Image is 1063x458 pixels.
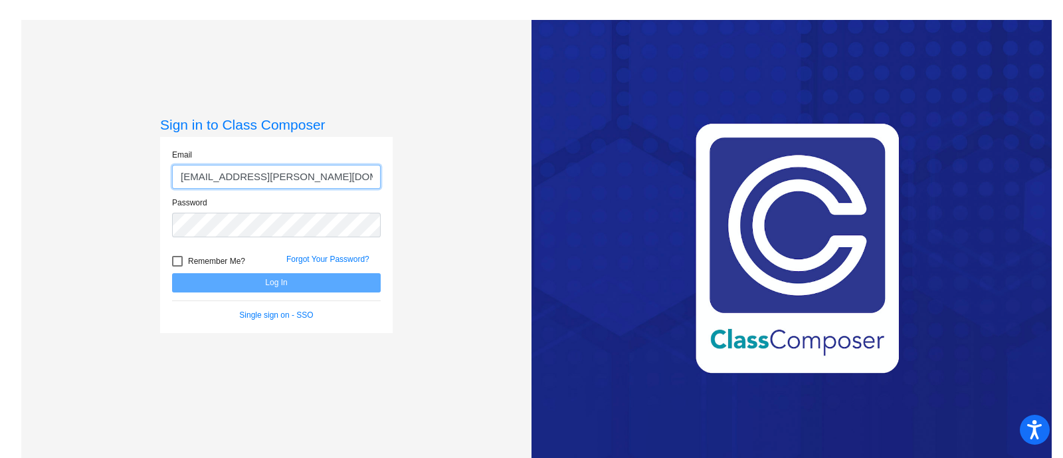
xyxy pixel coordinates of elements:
[172,273,381,292] button: Log In
[286,255,369,264] a: Forgot Your Password?
[239,310,313,320] a: Single sign on - SSO
[172,149,192,161] label: Email
[160,116,393,133] h3: Sign in to Class Composer
[172,197,207,209] label: Password
[188,253,245,269] span: Remember Me?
